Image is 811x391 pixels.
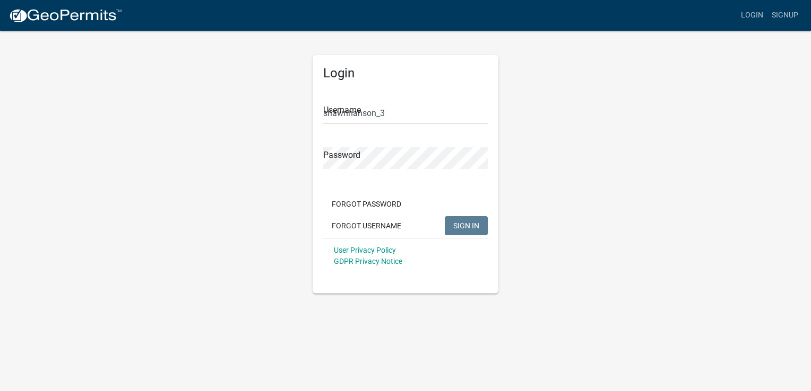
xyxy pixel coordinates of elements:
[334,257,402,265] a: GDPR Privacy Notice
[323,194,410,214] button: Forgot Password
[323,216,410,235] button: Forgot Username
[737,5,767,25] a: Login
[445,216,488,235] button: SIGN IN
[323,66,488,81] h5: Login
[453,221,479,229] span: SIGN IN
[767,5,803,25] a: Signup
[334,246,396,254] a: User Privacy Policy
